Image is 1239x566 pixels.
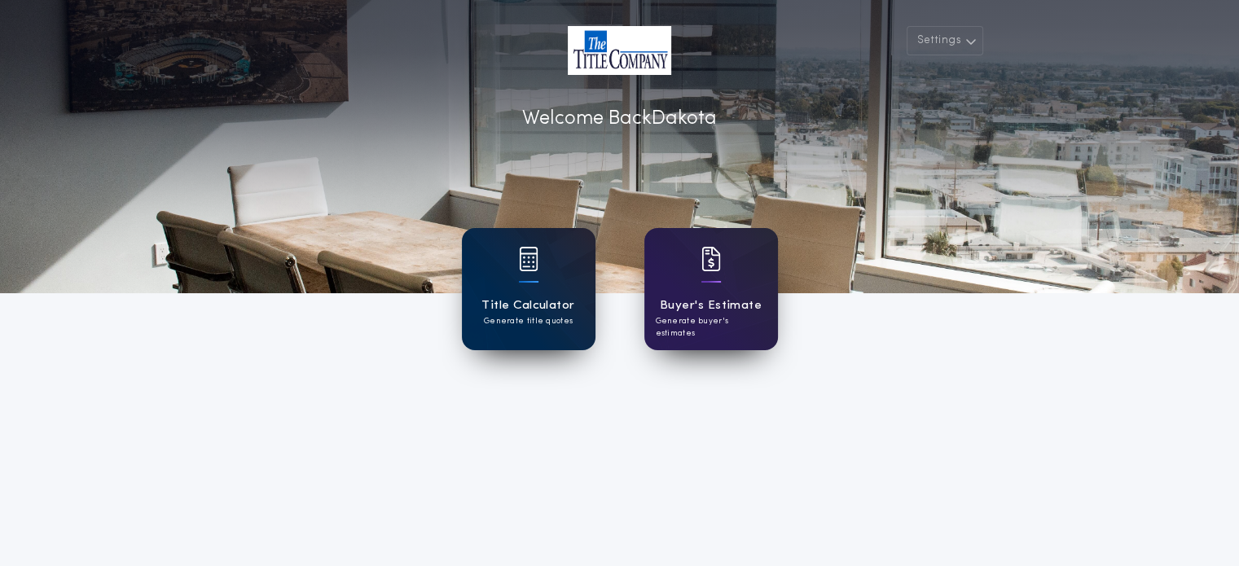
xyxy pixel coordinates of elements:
[522,104,717,134] p: Welcome Back Dakota
[644,228,778,350] a: card iconBuyer's EstimateGenerate buyer's estimates
[462,228,595,350] a: card iconTitle CalculatorGenerate title quotes
[660,296,762,315] h1: Buyer's Estimate
[907,26,983,55] button: Settings
[481,296,574,315] h1: Title Calculator
[519,247,538,271] img: card icon
[701,247,721,271] img: card icon
[484,315,573,327] p: Generate title quotes
[656,315,767,340] p: Generate buyer's estimates
[568,26,671,75] img: account-logo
